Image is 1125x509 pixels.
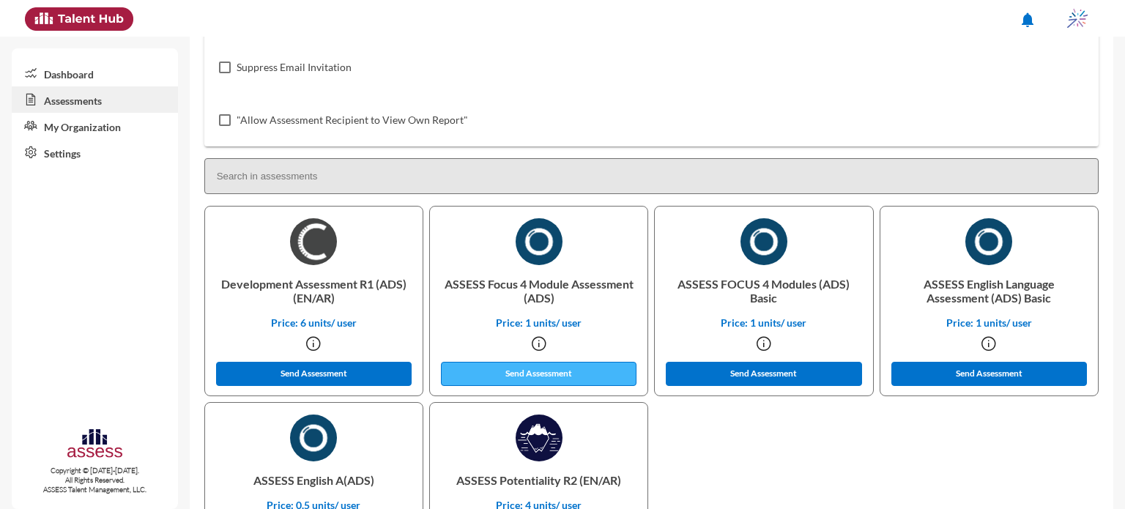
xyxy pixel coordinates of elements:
[216,362,412,386] button: Send Assessment
[892,316,1086,329] p: Price: 1 units/ user
[217,316,411,329] p: Price: 6 units/ user
[217,461,411,499] p: ASSESS English A(ADS)
[441,362,637,386] button: Send Assessment
[217,265,411,316] p: Development Assessment R1 (ADS) (EN/AR)
[12,86,178,113] a: Assessments
[237,59,352,76] span: Suppress Email Invitation
[12,60,178,86] a: Dashboard
[12,113,178,139] a: My Organization
[667,265,861,316] p: ASSESS FOCUS 4 Modules (ADS) Basic
[1019,11,1036,29] mat-icon: notifications
[892,265,1086,316] p: ASSESS English Language Assessment (ADS) Basic
[666,362,862,386] button: Send Assessment
[442,265,636,316] p: ASSESS Focus 4 Module Assessment (ADS)
[12,139,178,166] a: Settings
[442,316,636,329] p: Price: 1 units/ user
[204,158,1099,194] input: Search in assessments
[237,111,468,129] span: "Allow Assessment Recipient to View Own Report"
[891,362,1088,386] button: Send Assessment
[12,466,178,494] p: Copyright © [DATE]-[DATE]. All Rights Reserved. ASSESS Talent Management, LLC.
[442,461,636,499] p: ASSESS Potentiality R2 (EN/AR)
[66,427,124,463] img: assesscompany-logo.png
[667,316,861,329] p: Price: 1 units/ user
